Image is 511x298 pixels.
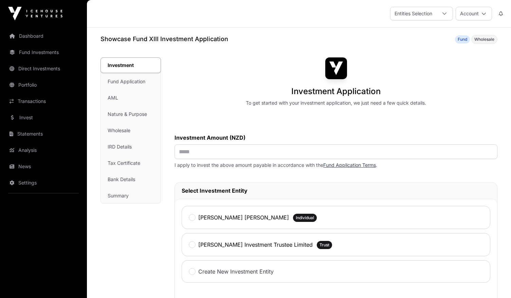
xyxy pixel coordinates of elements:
[291,86,381,97] h1: Investment Application
[5,126,81,141] a: Statements
[198,213,289,222] label: [PERSON_NAME] [PERSON_NAME]
[175,134,497,142] label: Investment Amount (NZD)
[182,187,490,195] h2: Select Investment Entity
[198,267,274,276] label: Create New Investment Entity
[5,110,81,125] a: Invest
[323,162,376,168] a: Fund Application Terms
[8,7,62,20] img: Icehouse Ventures Logo
[325,57,347,79] img: Showcase Fund XIII
[5,77,81,92] a: Portfolio
[5,29,81,43] a: Dashboard
[456,7,492,20] button: Account
[458,37,467,42] span: Fund
[296,215,314,221] span: Individual
[477,265,511,298] iframe: Chat Widget
[246,100,426,106] div: To get started with your investment application, we just need a few quick details.
[5,143,81,158] a: Analysis
[320,242,329,248] span: Trust
[5,45,81,60] a: Fund Investments
[474,37,494,42] span: Wholesale
[175,162,497,169] p: I apply to invest the above amount payable in accordance with the .
[198,241,313,249] label: [PERSON_NAME] Investment Trustee Limited
[101,34,228,44] h1: Showcase Fund XIII Investment Application
[5,94,81,109] a: Transactions
[390,7,436,20] div: Entities Selection
[5,159,81,174] a: News
[5,61,81,76] a: Direct Investments
[5,175,81,190] a: Settings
